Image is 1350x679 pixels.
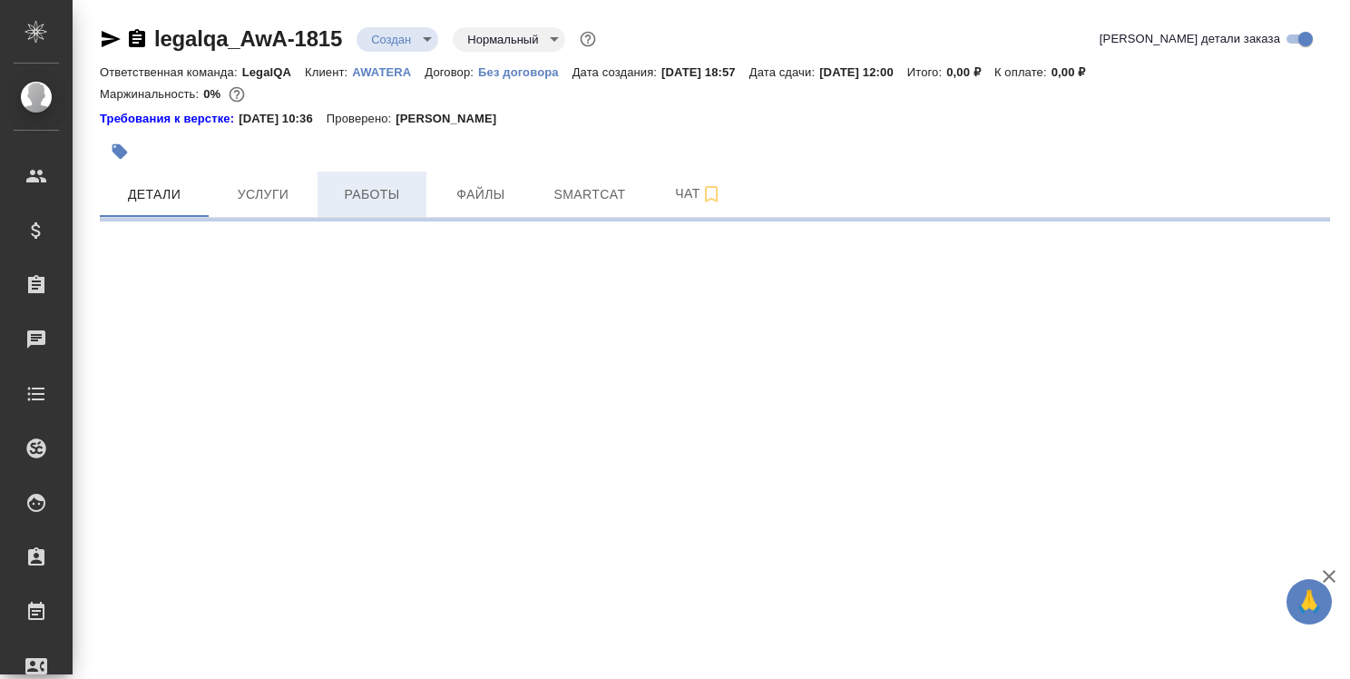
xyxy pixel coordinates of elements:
[907,65,946,79] p: Итого:
[425,65,478,79] p: Договор:
[576,27,600,51] button: Доп статусы указывают на важность/срочность заказа
[655,182,742,205] span: Чат
[1286,579,1332,625] button: 🙏
[100,65,242,79] p: Ответственная команда:
[154,26,342,51] a: legalqa_AwA-1815
[100,28,122,50] button: Скопировать ссылку для ЯМессенджера
[305,65,352,79] p: Клиент:
[946,65,994,79] p: 0,00 ₽
[225,83,249,106] button: 6963.00 RUB;
[478,64,572,79] a: Без договора
[100,110,239,128] div: Нажми, чтобы открыть папку с инструкцией
[352,64,425,79] a: AWATERA
[352,65,425,79] p: AWATERA
[100,110,239,128] a: Требования к верстке:
[100,87,203,101] p: Маржинальность:
[328,183,416,206] span: Работы
[203,87,225,101] p: 0%
[749,65,819,79] p: Дата сдачи:
[100,132,140,172] button: Добавить тэг
[239,110,327,128] p: [DATE] 10:36
[327,110,396,128] p: Проверено:
[572,65,661,79] p: Дата создания:
[1052,65,1100,79] p: 0,00 ₽
[700,183,722,205] svg: Подписаться
[478,65,572,79] p: Без договора
[546,183,633,206] span: Smartcat
[819,65,907,79] p: [DATE] 12:00
[1294,583,1325,621] span: 🙏
[994,65,1052,79] p: К оплате:
[437,183,524,206] span: Файлы
[242,65,305,79] p: LegalQA
[111,183,198,206] span: Детали
[396,110,510,128] p: [PERSON_NAME]
[462,32,543,47] button: Нормальный
[357,27,438,52] div: Создан
[661,65,749,79] p: [DATE] 18:57
[1100,30,1280,48] span: [PERSON_NAME] детали заказа
[126,28,148,50] button: Скопировать ссылку
[366,32,416,47] button: Создан
[453,27,565,52] div: Создан
[220,183,307,206] span: Услуги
